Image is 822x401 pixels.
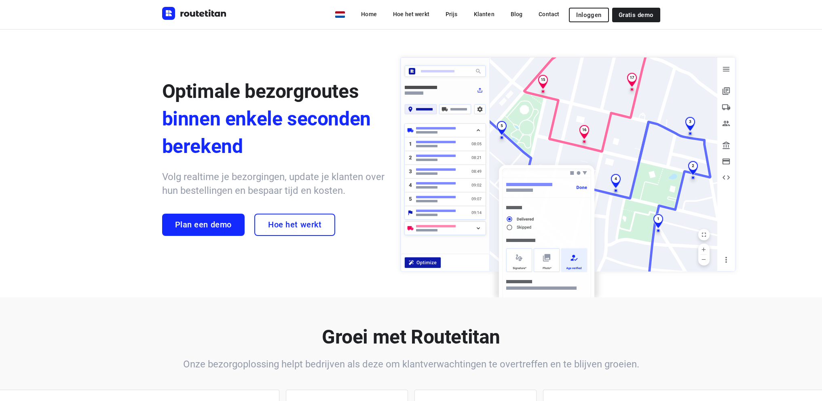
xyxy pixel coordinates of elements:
[576,12,601,18] span: Inloggen
[162,105,385,160] span: binnen enkele seconden berekend
[612,8,660,22] a: Gratis demo
[162,7,227,20] img: Routetitan logo
[387,7,436,21] a: Hoe het werkt
[268,220,321,229] span: Hoe het werkt
[162,170,385,197] h6: Volg realtime je bezorgingen, update je klanten over hun bestellingen en bespaar tijd en kosten.
[504,7,529,21] a: Blog
[395,52,740,298] img: illustration
[467,7,501,21] a: Klanten
[569,8,609,22] button: Inloggen
[254,214,335,236] a: Hoe het werkt
[162,7,227,22] a: Routetitan
[162,80,359,103] span: Optimale bezorgroutes
[162,357,660,371] h6: Onze bezorgoplossing helpt bedrijven als deze om klantverwachtingen te overtreffen en te blijven ...
[162,214,245,236] a: Plan een demo
[532,7,566,21] a: Contact
[322,325,500,348] b: Groei met Routetitan
[619,12,654,18] span: Gratis demo
[175,220,232,229] span: Plan een demo
[355,7,383,21] a: Home
[439,7,464,21] a: Prijs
